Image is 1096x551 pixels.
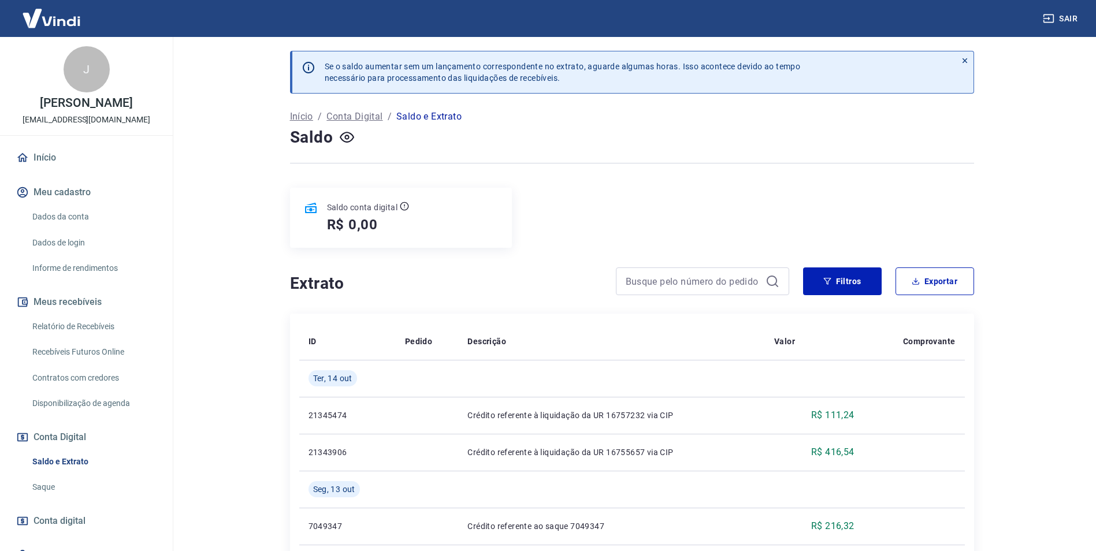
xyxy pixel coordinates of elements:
[28,475,159,499] a: Saque
[325,61,801,84] p: Se o saldo aumentar sem um lançamento correspondente no extrato, aguarde algumas horas. Isso acon...
[896,267,974,295] button: Exportar
[28,315,159,338] a: Relatório de Recebíveis
[327,202,398,213] p: Saldo conta digital
[309,409,387,421] p: 21345474
[313,483,355,495] span: Seg, 13 out
[14,180,159,205] button: Meu cadastro
[28,366,159,390] a: Contratos com credores
[28,205,159,229] a: Dados da conta
[290,126,333,149] h4: Saldo
[309,446,387,458] p: 21343906
[467,336,506,347] p: Descrição
[327,215,378,234] h5: R$ 0,00
[34,513,86,529] span: Conta digital
[14,145,159,170] a: Início
[14,425,159,450] button: Conta Digital
[774,336,795,347] p: Valor
[28,392,159,415] a: Disponibilização de agenda
[14,1,89,36] img: Vindi
[467,409,756,421] p: Crédito referente à liquidação da UR 16757232 via CIP
[1041,8,1082,29] button: Sair
[388,110,392,124] p: /
[467,520,756,532] p: Crédito referente ao saque 7049347
[405,336,432,347] p: Pedido
[396,110,462,124] p: Saldo e Extrato
[28,340,159,364] a: Recebíveis Futuros Online
[14,289,159,315] button: Meus recebíveis
[903,336,955,347] p: Comprovante
[40,97,132,109] p: [PERSON_NAME]
[811,519,854,533] p: R$ 216,32
[290,272,602,295] h4: Extrato
[309,520,387,532] p: 7049347
[811,408,854,422] p: R$ 111,24
[309,336,317,347] p: ID
[14,508,159,534] a: Conta digital
[28,450,159,474] a: Saldo e Extrato
[28,256,159,280] a: Informe de rendimentos
[811,445,854,459] p: R$ 416,54
[313,373,352,384] span: Ter, 14 out
[626,273,761,290] input: Busque pelo número do pedido
[326,110,382,124] a: Conta Digital
[803,267,882,295] button: Filtros
[23,114,150,126] p: [EMAIL_ADDRESS][DOMAIN_NAME]
[28,231,159,255] a: Dados de login
[467,446,756,458] p: Crédito referente à liquidação da UR 16755657 via CIP
[290,110,313,124] a: Início
[64,46,110,92] div: J
[318,110,322,124] p: /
